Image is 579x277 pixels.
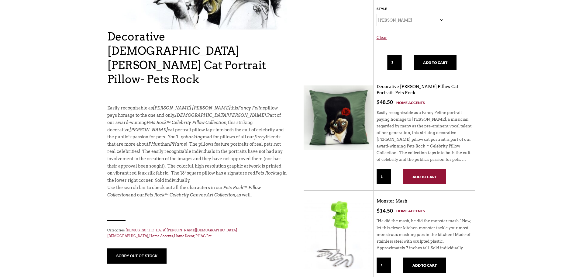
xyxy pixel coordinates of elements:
[414,55,457,70] button: Add to cart
[377,84,458,95] a: Decorative [PERSON_NAME] Pillow Cat Portrait- Pets Rock
[175,113,267,118] em: [DEMOGRAPHIC_DATA][PERSON_NAME].
[396,208,425,214] a: Home Accents
[254,134,266,139] em: furry
[403,258,446,273] button: Add to cart
[153,106,230,110] em: [PERSON_NAME] [PERSON_NAME]
[377,207,380,214] span: $
[377,169,391,184] input: Qty
[107,228,237,238] a: [DEMOGRAPHIC_DATA][PERSON_NAME][DEMOGRAPHIC_DATA][DEMOGRAPHIC_DATA]
[377,5,387,14] label: Style
[377,258,391,273] input: Qty
[107,185,261,197] em: Pets Rock™ Pillow Collection
[377,99,380,105] span: $
[107,227,287,239] span: Categories: , , , .
[238,106,265,110] em: Fancy Feline
[377,106,472,169] div: Easily recognizable as a Fancy Feline portrait paying homage to [PERSON_NAME], a musician regarde...
[377,199,407,204] a: Monster Mash
[174,234,195,238] a: Home Decor
[146,120,226,125] em: Pets Rock™ Celebrity Pillow Collection
[377,207,393,214] bdi: 14.50
[255,171,275,175] em: Pets Rock
[186,134,203,139] em: barking
[170,142,186,147] em: PHame
[107,29,287,86] h1: Decorative [DEMOGRAPHIC_DATA][PERSON_NAME] Cat Portrait Pillow- Pets Rock
[148,142,160,147] em: PHun
[149,234,173,238] a: Home Accents
[107,184,287,199] p: Use the search bar to check out all the characters in our and our as well.
[396,99,425,106] a: Home Accents
[377,214,472,257] div: "He did the mash, he did the monster mash." Now, let this clever kitchen monster tackle your most...
[107,248,167,264] button: sorry out of stock
[377,99,393,105] bdi: 48.50
[107,105,287,184] p: Easily recognizable as this pillow pays homage to the one and only, Part of our award-winning , t...
[195,234,212,238] a: PHAG Pet
[144,192,236,197] em: Pets Rock™ Celebrity Canvas Art Collection,
[377,29,472,51] a: Clear options
[129,127,168,132] em: [PERSON_NAME]
[403,169,446,184] button: Add to cart
[387,55,402,70] input: Qty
